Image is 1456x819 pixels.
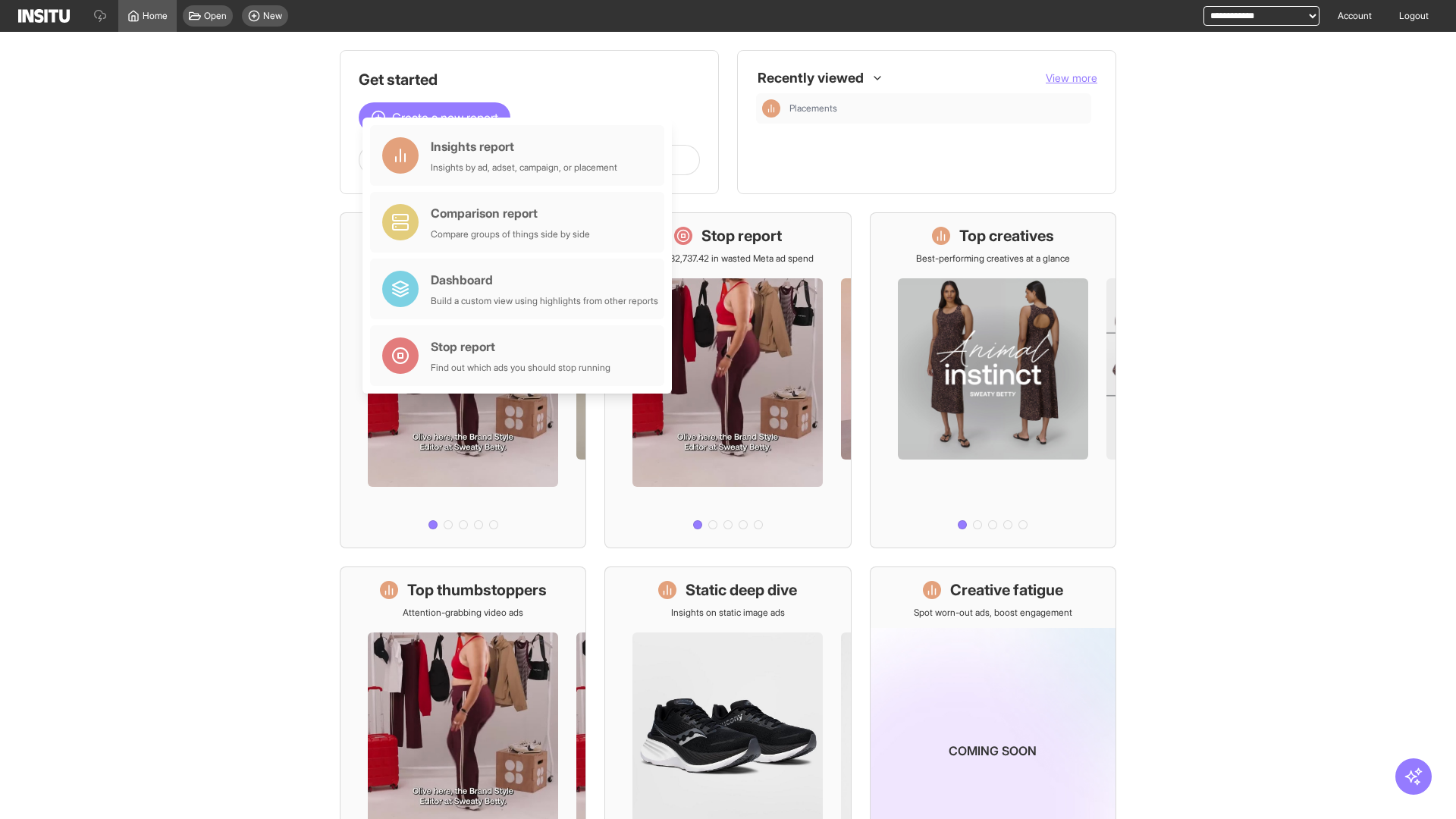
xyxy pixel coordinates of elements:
[392,108,498,127] span: Create a new report
[431,228,590,240] div: Compare groups of things side by side
[431,295,658,307] div: Build a custom view using highlights from other reports
[701,225,782,246] h1: Stop report
[143,10,168,22] span: Home
[431,137,617,155] div: Insights report
[431,204,590,222] div: Comparison report
[431,271,658,289] div: Dashboard
[204,10,227,22] span: Open
[1046,71,1097,86] button: View more
[671,607,785,619] p: Insights on static image ads
[359,69,700,90] h1: Get started
[18,9,70,23] img: Logo
[407,579,547,601] h1: Top thumbstoppers
[789,102,837,115] span: Placements
[403,607,523,619] p: Attention-grabbing video ads
[959,225,1054,246] h1: Top creatives
[263,10,282,22] span: New
[642,253,814,265] p: Save £32,737.42 in wasted Meta ad spend
[870,212,1116,548] a: Top creativesBest-performing creatives at a glance
[1046,71,1097,84] span: View more
[431,337,610,356] div: Stop report
[431,362,610,374] div: Find out which ads you should stop running
[604,212,851,548] a: Stop reportSave £32,737.42 in wasted Meta ad spend
[686,579,797,601] h1: Static deep dive
[916,253,1070,265] p: Best-performing creatives at a glance
[789,102,1085,115] span: Placements
[762,99,780,118] div: Insights
[340,212,586,548] a: What's live nowSee all active ads instantly
[431,162,617,174] div: Insights by ad, adset, campaign, or placement
[359,102,510,133] button: Create a new report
